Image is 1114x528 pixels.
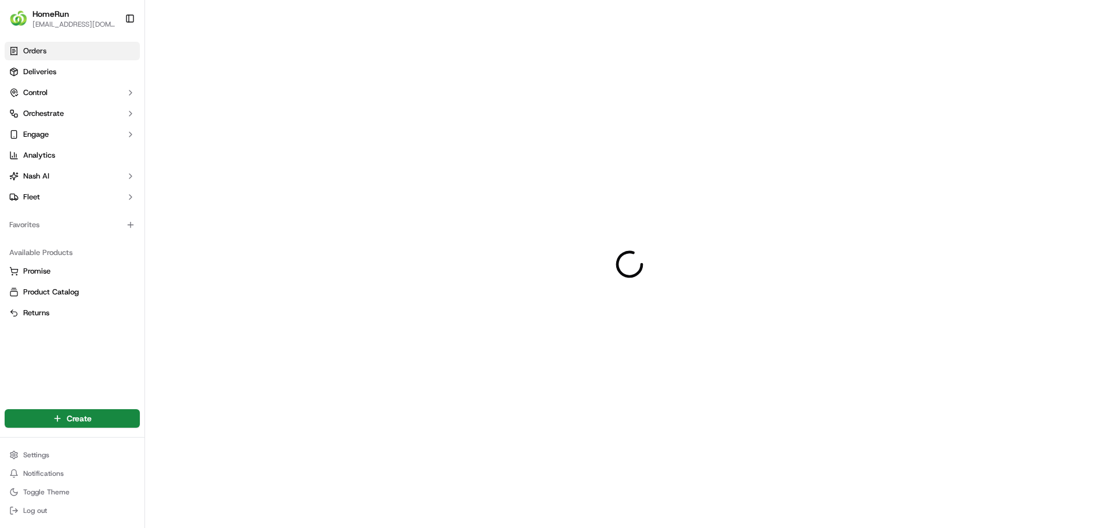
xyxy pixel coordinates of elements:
button: HomeRun [32,8,69,20]
span: Settings [23,450,49,460]
button: Product Catalog [5,283,140,301]
button: Settings [5,447,140,463]
span: Log out [23,506,47,515]
span: Fleet [23,192,40,202]
button: Toggle Theme [5,484,140,500]
span: Toggle Theme [23,487,70,497]
span: Returns [23,308,49,318]
button: Promise [5,262,140,281]
span: Orders [23,46,46,56]
button: Orchestrate [5,104,140,123]
button: HomeRunHomeRun[EMAIL_ADDRESS][DOMAIN_NAME] [5,5,120,32]
span: Engage [23,129,49,140]
span: Control [23,88,48,98]
button: Engage [5,125,140,144]
span: Create [67,413,92,424]
span: Nash AI [23,171,49,181]
a: Promise [9,266,135,276]
button: Nash AI [5,167,140,185]
span: Product Catalog [23,287,79,297]
a: Deliveries [5,63,140,81]
a: Returns [9,308,135,318]
span: Orchestrate [23,108,64,119]
button: Fleet [5,188,140,206]
a: Orders [5,42,140,60]
button: Create [5,409,140,428]
button: Control [5,83,140,102]
button: Notifications [5,465,140,482]
span: Analytics [23,150,55,161]
div: Available Products [5,243,140,262]
span: Promise [23,266,50,276]
div: Favorites [5,216,140,234]
span: Deliveries [23,67,56,77]
button: Returns [5,304,140,322]
img: HomeRun [9,9,28,28]
button: Log out [5,502,140,519]
button: [EMAIL_ADDRESS][DOMAIN_NAME] [32,20,115,29]
span: Notifications [23,469,64,478]
a: Analytics [5,146,140,165]
a: Product Catalog [9,287,135,297]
